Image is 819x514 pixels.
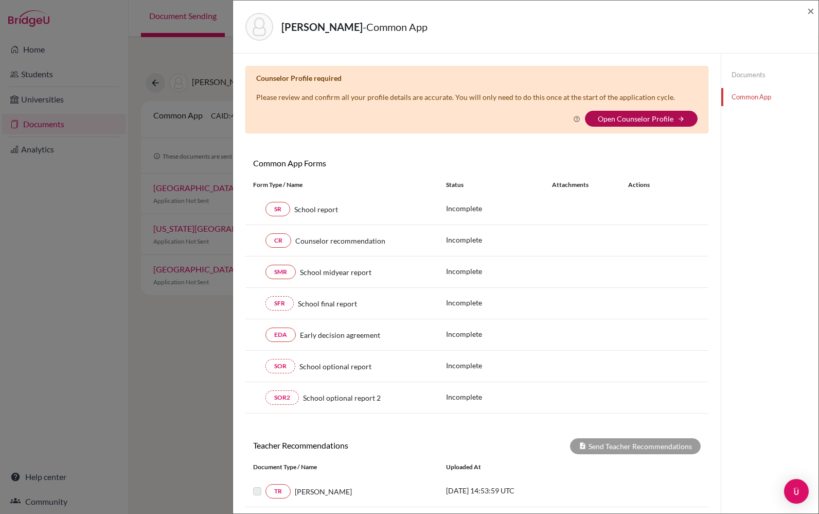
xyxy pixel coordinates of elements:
div: Actions [616,180,680,190]
a: SOR2 [265,390,299,405]
i: arrow_forward [678,115,685,123]
button: Close [807,5,814,17]
p: Incomplete [446,360,552,371]
a: SFR [265,296,294,311]
button: Open Counselor Profilearrow_forward [585,111,698,127]
a: EDA [265,328,296,342]
p: Incomplete [446,297,552,308]
span: Early decision agreement [300,330,380,340]
div: Status [446,180,552,190]
p: Incomplete [446,234,552,245]
a: Open Counselor Profile [598,114,673,123]
div: Attachments [552,180,616,190]
p: [DATE] 14:53:59 UTC [446,485,585,496]
a: SR [265,202,290,216]
div: Document Type / Name [245,462,438,472]
a: CR [265,233,291,248]
span: [PERSON_NAME] [295,486,352,497]
a: Documents [721,66,818,84]
p: Incomplete [446,391,552,402]
span: School midyear report [300,267,371,278]
span: School optional report 2 [303,392,381,403]
span: School final report [298,298,357,309]
div: Uploaded at [438,462,593,472]
b: Counselor Profile required [256,74,342,82]
a: SMR [265,265,296,279]
span: × [807,3,814,18]
h6: Common App Forms [245,158,477,168]
a: SOR [265,359,295,373]
div: Send Teacher Recommendations [570,438,701,454]
p: Incomplete [446,266,552,277]
a: Common App [721,88,818,106]
div: Open Intercom Messenger [784,479,809,504]
p: Please review and confirm all your profile details are accurate. You will only need to do this on... [256,92,675,102]
p: Incomplete [446,329,552,339]
h6: Teacher Recommendations [245,440,477,450]
span: Counselor recommendation [295,235,385,246]
span: - Common App [363,21,428,33]
div: Form Type / Name [245,180,438,190]
p: Incomplete [446,203,552,214]
a: TR [265,484,291,499]
span: School report [294,204,338,215]
strong: [PERSON_NAME] [281,21,363,33]
span: School optional report [299,361,371,372]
